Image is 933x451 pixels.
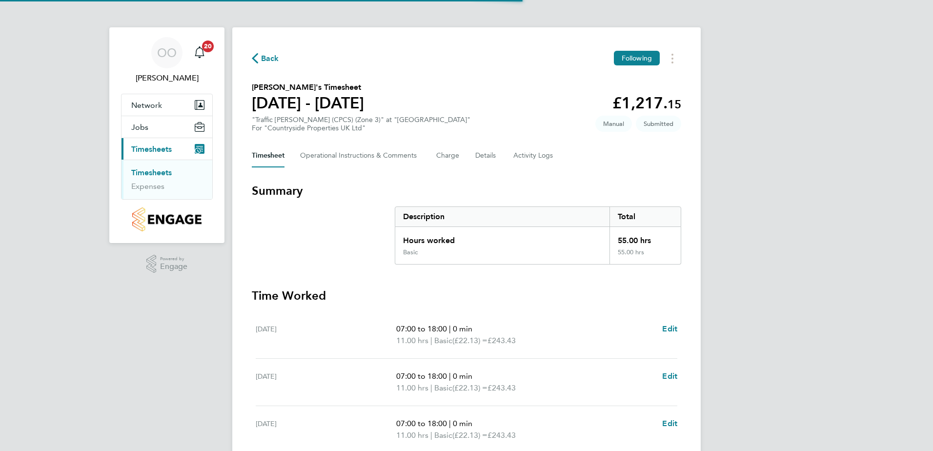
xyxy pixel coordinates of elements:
[662,324,677,333] span: Edit
[609,227,681,248] div: 55.00 hrs
[487,430,516,440] span: £243.43
[256,370,396,394] div: [DATE]
[662,419,677,428] span: Edit
[256,418,396,441] div: [DATE]
[252,144,284,167] button: Timesheet
[453,419,472,428] span: 0 min
[636,116,681,132] span: This timesheet is Submitted.
[662,418,677,430] a: Edit
[132,207,201,231] img: countryside-properties-logo-retina.png
[449,419,451,428] span: |
[202,41,214,52] span: 20
[664,51,681,66] button: Timesheets Menu
[252,288,681,304] h3: Time Worked
[121,72,213,84] span: Ola Oke
[609,207,681,226] div: Total
[122,138,212,160] button: Timesheets
[513,144,554,167] button: Activity Logs
[131,101,162,110] span: Network
[146,255,188,273] a: Powered byEngage
[614,51,660,65] button: Following
[662,371,677,381] span: Edit
[396,419,447,428] span: 07:00 to 18:00
[403,248,418,256] div: Basic
[453,324,472,333] span: 0 min
[396,383,428,392] span: 11.00 hrs
[396,430,428,440] span: 11.00 hrs
[662,323,677,335] a: Edit
[449,371,451,381] span: |
[190,37,209,68] a: 20
[160,263,187,271] span: Engage
[160,255,187,263] span: Powered by
[452,383,487,392] span: (£22.13) =
[595,116,632,132] span: This timesheet was manually created.
[668,97,681,111] span: 15
[122,94,212,116] button: Network
[109,27,224,243] nav: Main navigation
[396,371,447,381] span: 07:00 to 18:00
[436,144,460,167] button: Charge
[395,207,609,226] div: Description
[261,53,279,64] span: Back
[252,183,681,199] h3: Summary
[252,124,470,132] div: For "Countryside Properties UK Ltd"
[131,144,172,154] span: Timesheets
[609,248,681,264] div: 55.00 hrs
[131,123,148,132] span: Jobs
[430,383,432,392] span: |
[395,206,681,265] div: Summary
[487,383,516,392] span: £243.43
[622,54,652,62] span: Following
[453,371,472,381] span: 0 min
[252,116,470,132] div: "Traffic [PERSON_NAME] (CPCS) (Zone 3)" at "[GEOGRAPHIC_DATA]"
[131,168,172,177] a: Timesheets
[122,160,212,199] div: Timesheets
[430,336,432,345] span: |
[452,430,487,440] span: (£22.13) =
[612,94,681,112] app-decimal: £1,217.
[449,324,451,333] span: |
[121,207,213,231] a: Go to home page
[395,227,609,248] div: Hours worked
[396,324,447,333] span: 07:00 to 18:00
[131,182,164,191] a: Expenses
[157,46,177,59] span: OO
[396,336,428,345] span: 11.00 hrs
[256,323,396,347] div: [DATE]
[252,93,364,113] h1: [DATE] - [DATE]
[430,430,432,440] span: |
[434,382,452,394] span: Basic
[434,335,452,347] span: Basic
[487,336,516,345] span: £243.43
[300,144,421,167] button: Operational Instructions & Comments
[252,52,279,64] button: Back
[121,37,213,84] a: OO[PERSON_NAME]
[434,430,452,441] span: Basic
[452,336,487,345] span: (£22.13) =
[252,82,364,93] h2: [PERSON_NAME]'s Timesheet
[662,370,677,382] a: Edit
[122,116,212,138] button: Jobs
[475,144,498,167] button: Details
